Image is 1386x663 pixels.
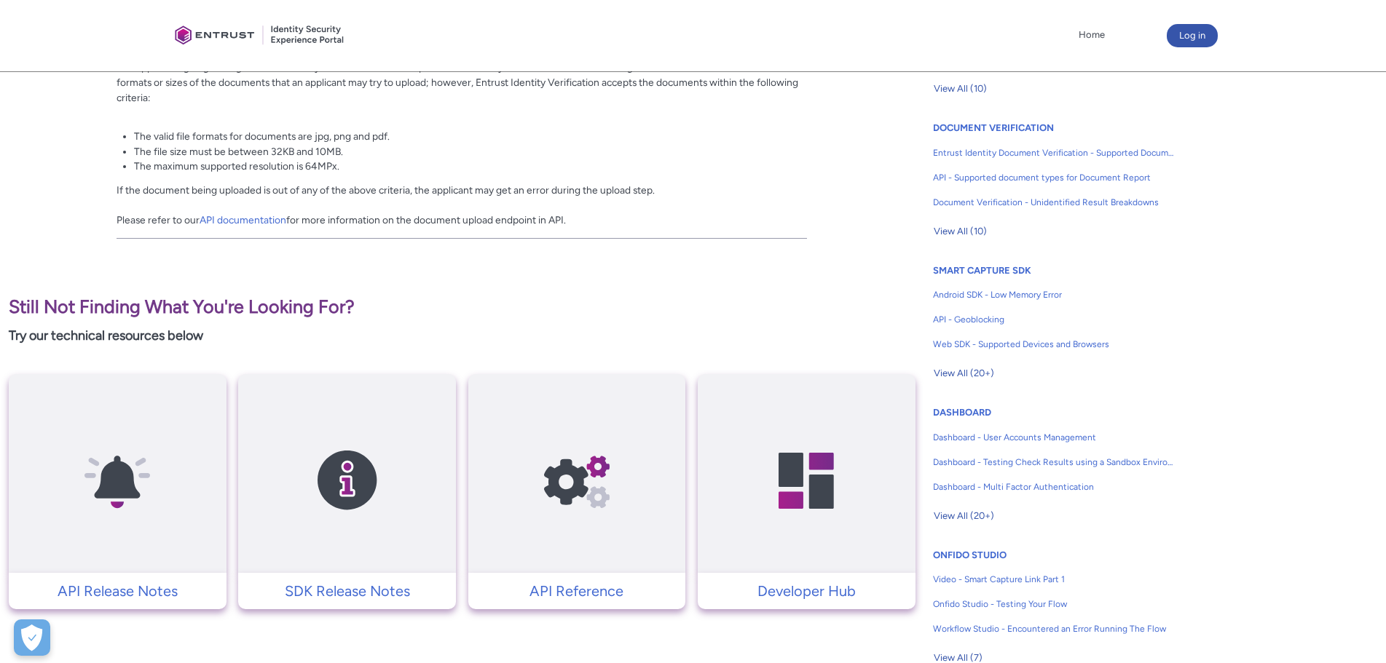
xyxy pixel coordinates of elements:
a: API documentation [200,214,286,226]
span: Android SDK - Low Memory Error [933,288,1175,301]
a: SMART CAPTURE SDK [933,265,1031,276]
a: API Release Notes [9,580,227,602]
a: Onfido Studio - Testing Your Flow [933,592,1175,616]
span: Web SDK - Supported Devices and Browsers [933,338,1175,351]
span: Onfido Studio - Testing Your Flow [933,598,1175,611]
span: Entrust Identity Document Verification - Supported Document type and size [933,146,1175,159]
a: Home [1075,24,1109,46]
li: The maximum supported resolution is 64MPx. [134,159,807,174]
button: Open Preferences [14,619,50,656]
a: Android SDK - Low Memory Error [933,282,1175,307]
p: Still Not Finding What You're Looking For? [9,293,916,321]
span: Dashboard - Multi Factor Authentication [933,480,1175,493]
span: API - Geoblocking [933,313,1175,326]
span: Dashboard - User Accounts Management [933,431,1175,444]
a: Entrust Identity Document Verification - Supported Document type and size [933,140,1175,165]
li: The valid file formats for documents are jpg, png and pdf. [134,129,807,144]
img: API Reference [508,402,646,559]
a: Document Verification - Unidentified Result Breakdowns [933,190,1175,215]
a: API - Supported document types for Document Report [933,165,1175,190]
button: View All (10) [933,220,988,243]
p: SDK Release Notes [245,580,449,602]
p: API Reference [476,580,679,602]
a: Developer Hub [698,580,916,602]
a: DOCUMENT VERIFICATION [933,122,1054,133]
span: API - Supported document types for Document Report [933,171,1175,184]
span: Video - Smart Capture Link Part 1 [933,573,1175,586]
img: API Release Notes [48,402,186,559]
span: Dashboard - Testing Check Results using a Sandbox Environment [933,456,1175,469]
button: View All (20+) [933,362,995,385]
img: SDK Release Notes [278,402,417,559]
span: View All (20+) [934,362,994,384]
p: If the document being uploaded is out of any of the above criteria, the applicant may get an erro... [117,183,807,228]
span: View All (10) [934,221,987,242]
p: Try our technical resources below [9,326,916,346]
a: Web SDK - Supported Devices and Browsers [933,332,1175,357]
a: Dashboard - Testing Check Results using a Sandbox Environment [933,450,1175,475]
button: Log in [1167,24,1218,47]
a: SDK Release Notes [238,580,456,602]
a: ONFIDO STUDIO [933,549,1007,560]
a: Video - Smart Capture Link Part 1 [933,567,1175,592]
p: Developer Hub [705,580,908,602]
span: View All (20+) [934,505,994,527]
div: Cookie Preferences [14,619,50,656]
span: Document Verification - Unidentified Result Breakdowns [933,196,1175,209]
a: Dashboard - User Accounts Management [933,425,1175,450]
button: View All (10) [933,77,988,100]
span: View All (10) [934,78,987,100]
a: Dashboard - Multi Factor Authentication [933,475,1175,499]
p: API Release Notes [16,580,219,602]
a: DASHBOARD [933,407,991,418]
span: Workflow Studio - Encountered an Error Running The Flow [933,622,1175,635]
li: The file size must be between 32KB and 10MB. [134,144,807,159]
img: Developer Hub [737,402,875,559]
a: Workflow Studio - Encountered an Error Running The Flow [933,616,1175,641]
button: View All (20+) [933,504,995,528]
a: API Reference [468,580,686,602]
a: API - Geoblocking [933,307,1175,332]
